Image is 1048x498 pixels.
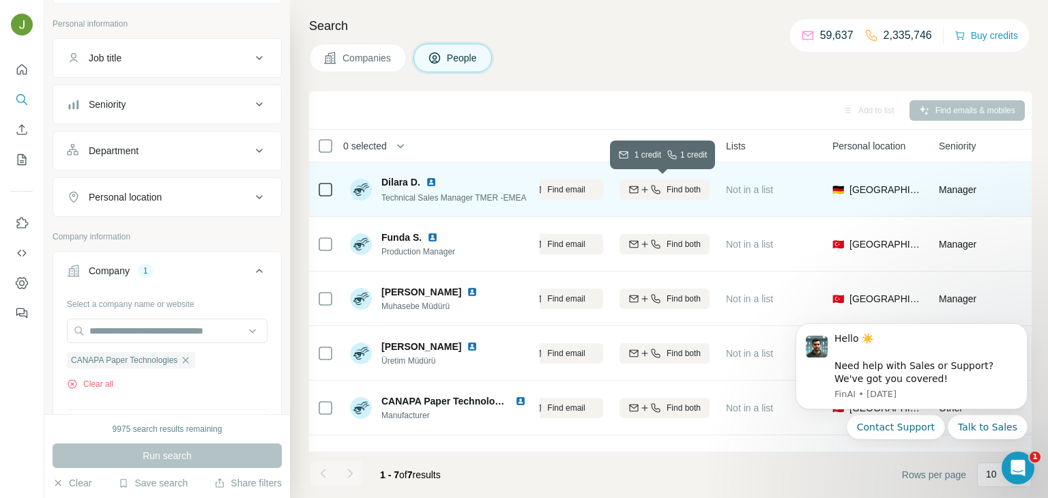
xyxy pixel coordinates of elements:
[1030,452,1040,463] span: 1
[53,181,281,214] button: Personal location
[547,238,585,250] span: Find email
[381,231,422,244] span: Funda S.
[89,190,162,204] div: Personal location
[513,398,603,418] button: Find email
[939,293,976,304] span: Manager
[11,241,33,265] button: Use Surfe API
[67,378,113,390] button: Clear all
[955,26,1018,45] button: Buy credits
[380,469,399,480] span: 1 - 7
[726,348,773,359] span: Not in a list
[513,343,603,364] button: Find email
[986,467,997,481] p: 10
[343,139,387,153] span: 0 selected
[832,292,844,306] span: 🇹🇷
[832,183,844,196] span: 🇩🇪
[53,476,91,490] button: Clear
[726,239,773,250] span: Not in a list
[11,87,33,112] button: Search
[447,51,478,65] span: People
[118,476,188,490] button: Save search
[726,184,773,195] span: Not in a list
[726,139,746,153] span: Lists
[620,289,710,309] button: Find both
[726,402,773,413] span: Not in a list
[939,139,976,153] span: Seniority
[53,18,282,30] p: Personal information
[11,301,33,325] button: Feedback
[513,289,603,309] button: Find email
[11,271,33,295] button: Dashboard
[381,449,423,463] span: kadir can
[399,469,407,480] span: of
[309,16,1032,35] h4: Search
[67,293,267,310] div: Select a company name or website
[620,398,710,418] button: Find both
[381,175,420,189] span: Dilara D.
[89,144,139,158] div: Department
[350,452,372,473] div: KC
[902,468,966,482] span: Rows per page
[832,139,905,153] span: Personal location
[428,450,439,461] img: LinkedIn logo
[350,288,372,310] img: Avatar
[11,147,33,172] button: My lists
[89,51,121,65] div: Job title
[849,183,922,196] span: [GEOGRAPHIC_DATA]
[939,239,976,250] span: Manager
[350,233,372,255] img: Avatar
[620,234,710,254] button: Find both
[407,469,413,480] span: 7
[427,232,438,243] img: LinkedIn logo
[547,184,585,196] span: Find email
[53,254,281,293] button: Company1
[939,184,976,195] span: Manager
[381,396,514,407] span: CANAPA Paper Technologies
[426,177,437,188] img: LinkedIn logo
[515,396,526,407] img: LinkedIn logo
[113,423,222,435] div: 9975 search results remaining
[513,234,603,254] button: Find email
[53,231,282,243] p: Company information
[350,397,372,419] img: Avatar
[381,285,461,299] span: [PERSON_NAME]
[884,27,932,44] p: 2,335,746
[467,287,478,297] img: LinkedIn logo
[89,98,126,111] div: Seniority
[343,51,392,65] span: Companies
[775,312,1048,448] iframe: Intercom notifications message
[849,237,922,251] span: [GEOGRAPHIC_DATA]
[726,293,773,304] span: Not in a list
[832,237,844,251] span: 🇹🇷
[547,402,585,414] span: Find email
[620,179,710,200] button: Find both
[381,355,483,367] span: Üretim Müdürü
[547,293,585,305] span: Find email
[381,409,532,422] span: Manufacturer
[350,342,372,364] img: Avatar
[11,117,33,142] button: Enrich CSV
[11,57,33,82] button: Quick start
[53,42,281,74] button: Job title
[667,347,701,360] span: Find both
[620,139,647,153] span: Mobile
[381,193,527,203] span: Technical Sales Manager TMER -EMEA
[1002,452,1034,484] iframe: Intercom live chat
[381,300,483,312] span: Muhasebe Müdürü
[467,341,478,352] img: LinkedIn logo
[547,347,585,360] span: Find email
[849,292,922,306] span: [GEOGRAPHIC_DATA]
[667,402,701,414] span: Find both
[513,179,603,200] button: Find email
[350,179,372,201] img: Avatar
[53,88,281,121] button: Seniority
[667,238,701,250] span: Find both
